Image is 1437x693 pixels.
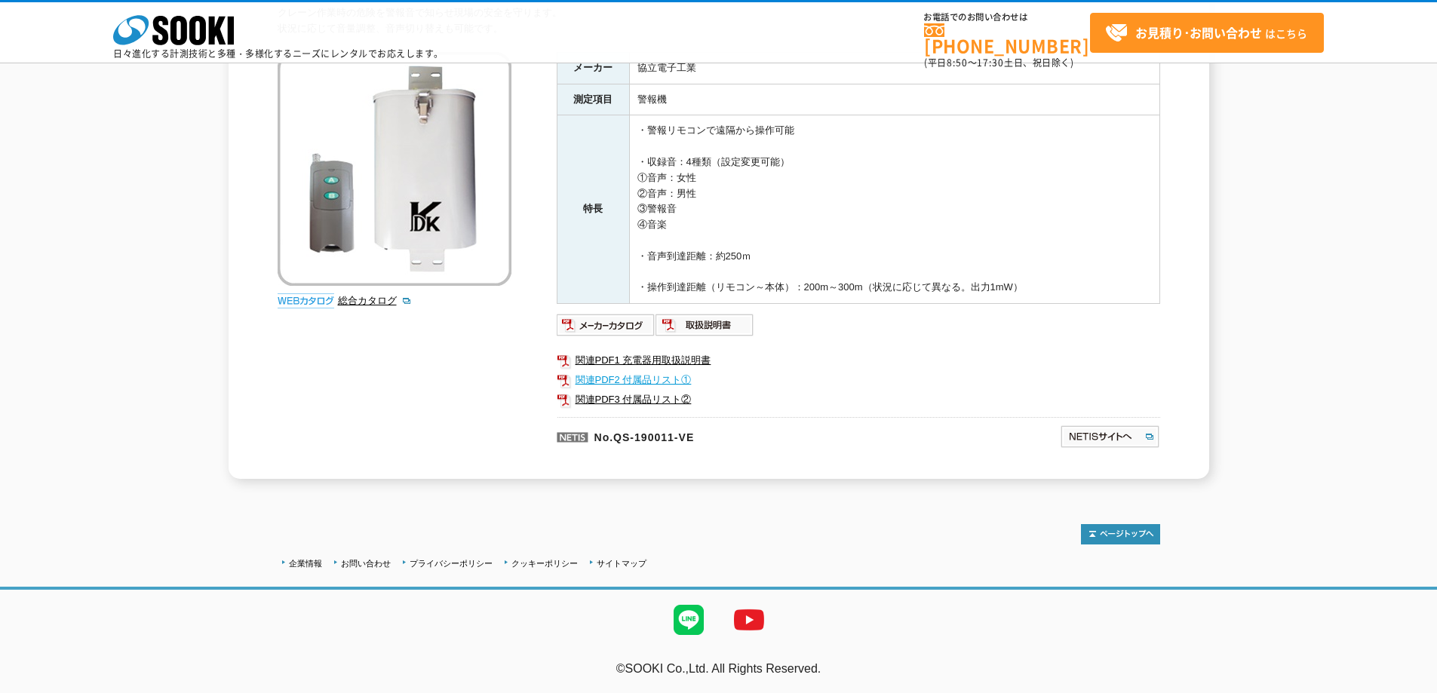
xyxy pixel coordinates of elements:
a: お見積り･お問い合わせはこちら [1090,13,1324,53]
th: 特長 [557,115,629,304]
a: 取扱説明書 [656,323,754,334]
strong: お見積り･お問い合わせ [1135,23,1262,41]
a: 企業情報 [289,559,322,568]
span: 17:30 [977,56,1004,69]
td: ・警報リモコンで遠隔から操作可能 ・収録音：4種類（設定変更可能） ①音声：女性 ②音声：男性 ③警報音 ④音楽 ・音声到達距離：約250ｍ ・操作到達距離（リモコン～本体）：200m～300m... [629,115,1159,304]
a: メーカーカタログ [557,323,656,334]
td: 警報機 [629,84,1159,115]
a: [PHONE_NUMBER] [924,23,1090,54]
span: はこちら [1105,22,1307,44]
a: テストMail [1379,678,1437,691]
img: YouTube [719,590,779,650]
a: クッキーポリシー [511,559,578,568]
a: サイトマップ [597,559,646,568]
a: お問い合わせ [341,559,391,568]
img: 取扱説明書 [656,313,754,337]
img: 吊荷通過警報装置 安全マン AZM-R34 [278,52,511,286]
span: お電話でのお問い合わせは [924,13,1090,22]
img: NETISサイトへ [1060,425,1160,449]
p: 日々進化する計測技術と多種・多様化するニーズにレンタルでお応えします。 [113,49,444,58]
a: 関連PDF3 付属品リスト② [557,390,1160,409]
img: メーカーカタログ [557,313,656,337]
img: LINE [659,590,719,650]
a: 関連PDF2 付属品リスト① [557,370,1160,390]
th: 測定項目 [557,84,629,115]
span: (平日 ～ 土日、祝日除く) [924,56,1073,69]
a: 関連PDF1 充電器用取扱説明書 [557,351,1160,370]
span: 8:50 [947,56,968,69]
p: No.QS-190011-VE [557,417,914,453]
img: トップページへ [1081,524,1160,544]
a: プライバシーポリシー [410,559,493,568]
a: 総合カタログ [338,295,412,306]
img: webカタログ [278,293,334,308]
